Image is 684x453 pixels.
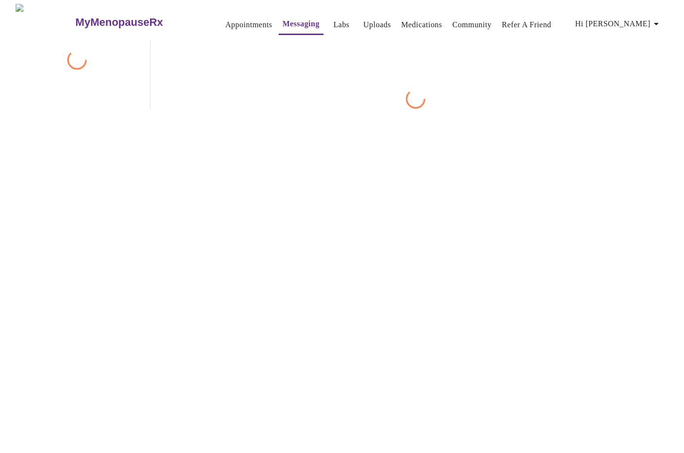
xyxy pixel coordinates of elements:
[363,18,391,32] a: Uploads
[571,14,666,34] button: Hi [PERSON_NAME]
[502,18,551,32] a: Refer a Friend
[333,18,349,32] a: Labs
[401,18,442,32] a: Medications
[360,15,395,35] button: Uploads
[326,15,357,35] button: Labs
[397,15,446,35] button: Medications
[76,16,163,29] h3: MyMenopauseRx
[226,18,272,32] a: Appointments
[222,15,276,35] button: Appointments
[74,5,202,39] a: MyMenopauseRx
[449,15,496,35] button: Community
[279,14,323,35] button: Messaging
[498,15,555,35] button: Refer a Friend
[283,17,320,31] a: Messaging
[453,18,492,32] a: Community
[575,17,662,31] span: Hi [PERSON_NAME]
[16,4,74,40] img: MyMenopauseRx Logo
